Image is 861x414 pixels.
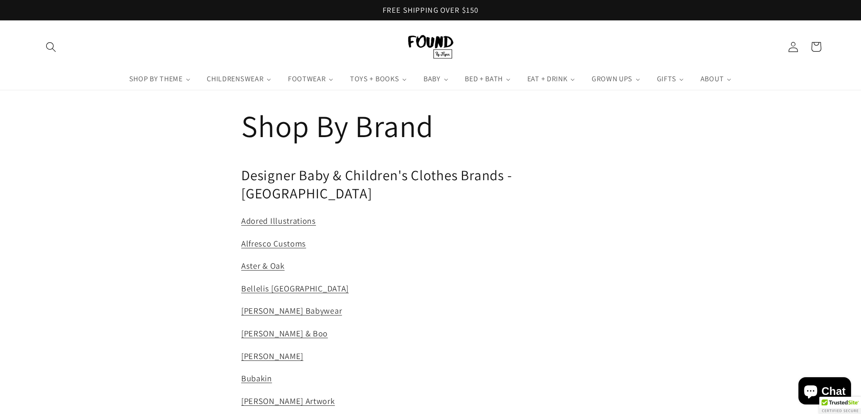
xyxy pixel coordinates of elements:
a: Bellelis [GEOGRAPHIC_DATA] [241,283,349,294]
span: CHILDRENSWEAR [205,74,264,84]
a: BED + BATH [457,68,519,90]
a: EAT + DRINK [519,68,584,90]
a: ABOUT [692,68,740,90]
a: Aster & Oak [241,260,285,271]
span: FOOTWEAR [286,74,327,84]
a: TOYS + BOOKS [342,68,415,90]
a: [PERSON_NAME] [241,350,303,361]
a: Adored Illustrations [241,215,316,226]
span: ABOUT [699,74,725,84]
h1: Shop By Brand [241,107,620,146]
inbox-online-store-chat: Shopify online store chat [796,377,854,407]
a: [PERSON_NAME] Babywear [241,305,342,316]
a: CHILDRENSWEAR [199,68,280,90]
span: GIFTS [655,74,677,84]
span: EAT + DRINK [525,74,569,84]
span: BABY [422,74,442,84]
a: [PERSON_NAME] Artwork [241,395,335,406]
a: BABY [415,68,457,90]
span: BED + BATH [463,74,504,84]
a: Alfresco Customs [241,238,306,249]
summary: Search [39,35,63,59]
span: TOYS + BOOKS [348,74,400,84]
img: FOUND By Flynn logo [408,35,453,59]
div: TrustedSite Certified [819,397,861,414]
span: GROWN UPS [590,74,633,84]
a: GROWN UPS [584,68,649,90]
span: Designer Baby & Children's Clothes Brands - [GEOGRAPHIC_DATA] [241,166,512,202]
a: [PERSON_NAME] & Boo [241,328,328,339]
a: SHOP BY THEME [121,68,199,90]
a: Bubakin [241,373,272,384]
a: GIFTS [649,68,692,90]
span: SHOP BY THEME [127,74,184,84]
a: FOOTWEAR [280,68,342,90]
